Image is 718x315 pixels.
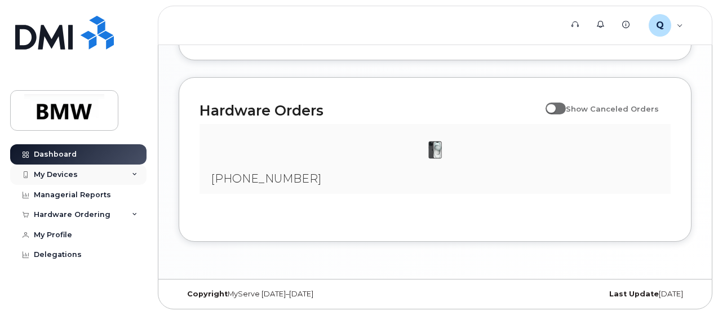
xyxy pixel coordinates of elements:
div: [DATE] [521,290,692,299]
span: [PHONE_NUMBER] [211,172,321,185]
span: Show Canceled Orders [566,104,659,113]
img: iPhone_15_Black.png [424,139,446,161]
h2: Hardware Orders [200,102,540,119]
div: QT37928 [641,14,691,37]
strong: Last Update [609,290,659,298]
input: Show Canceled Orders [546,98,555,107]
span: Q [656,19,664,32]
iframe: Messenger Launcher [669,266,710,307]
strong: Copyright [187,290,228,298]
div: MyServe [DATE]–[DATE] [179,290,349,299]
